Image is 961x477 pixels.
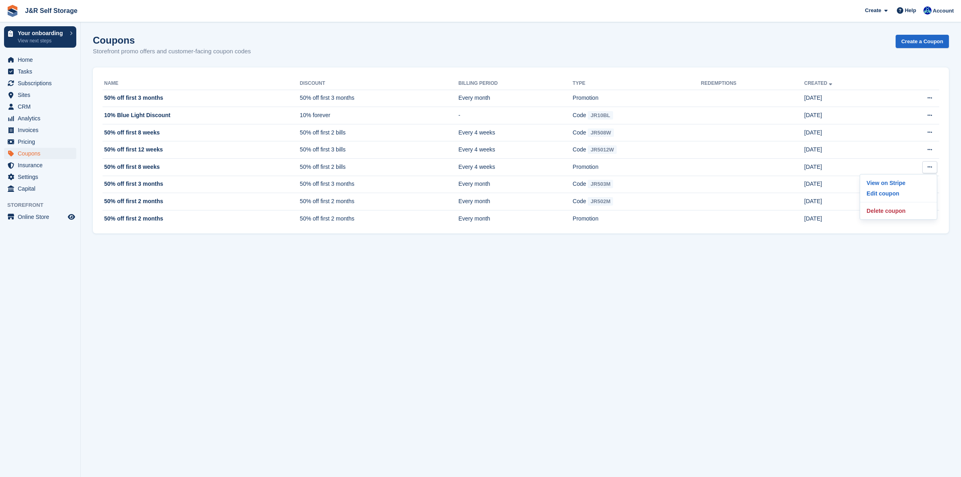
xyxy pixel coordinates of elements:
td: Code [573,107,701,124]
a: menu [4,183,76,194]
span: Analytics [18,113,66,124]
h1: Coupons [93,35,251,46]
td: 50% off first 2 bills [300,159,459,176]
td: Every 4 weeks [459,141,573,159]
td: [DATE] [804,124,890,141]
td: [DATE] [804,210,890,227]
td: 50% off first 12 weeks [103,141,300,159]
p: Your onboarding [18,30,66,36]
td: Code [573,124,701,141]
span: CRM [18,101,66,112]
span: JR508W [588,128,614,137]
span: Create [865,6,881,15]
td: 50% off first 3 months [300,176,459,193]
td: 10% Blue Light Discount [103,107,300,124]
a: View on Stripe [863,178,934,188]
span: Pricing [18,136,66,147]
span: Online Store [18,211,66,223]
a: menu [4,89,76,101]
p: View next steps [18,37,66,44]
td: 50% off first 2 months [103,193,300,210]
span: Storefront [7,201,80,209]
td: [DATE] [804,107,890,124]
span: Help [905,6,916,15]
a: Edit coupon [863,188,934,199]
td: [DATE] [804,141,890,159]
span: Sites [18,89,66,101]
td: [DATE] [804,176,890,193]
td: Every 4 weeks [459,159,573,176]
span: JR5012W [588,145,617,154]
a: menu [4,211,76,223]
td: 50% off first 3 bills [300,141,459,159]
span: Capital [18,183,66,194]
td: 50% off first 2 months [103,210,300,227]
a: menu [4,148,76,159]
td: 50% off first 3 months [103,90,300,107]
span: JR10BL [588,111,613,120]
td: [DATE] [804,193,890,210]
td: 50% off first 3 months [103,176,300,193]
th: Name [103,77,300,90]
td: 50% off first 2 bills [300,124,459,141]
td: Every month [459,210,573,227]
td: Promotion [573,90,701,107]
td: 50% off first 2 months [300,210,459,227]
a: Preview store [67,212,76,222]
img: stora-icon-8386f47178a22dfd0bd8f6a31ec36ba5ce8667c1dd55bd0f319d3a0aa187defe.svg [6,5,19,17]
a: menu [4,54,76,65]
a: Delete coupon [863,206,934,216]
a: menu [4,171,76,183]
td: Every month [459,193,573,210]
td: Code [573,176,701,193]
a: menu [4,101,76,112]
a: menu [4,124,76,136]
th: Billing Period [459,77,573,90]
td: Every month [459,90,573,107]
td: 50% off first 3 months [300,90,459,107]
span: Tasks [18,66,66,77]
td: 10% forever [300,107,459,124]
span: Account [933,7,954,15]
a: J&R Self Storage [22,4,81,17]
th: Redemptions [701,77,804,90]
span: Insurance [18,160,66,171]
span: Home [18,54,66,65]
td: [DATE] [804,90,890,107]
span: JR502M [588,197,613,206]
td: Code [573,193,701,210]
td: Promotion [573,159,701,176]
td: 50% off first 2 months [300,193,459,210]
th: Type [573,77,701,90]
td: 50% off first 8 weeks [103,124,300,141]
a: menu [4,66,76,77]
th: Discount [300,77,459,90]
a: Your onboarding View next steps [4,26,76,48]
a: Create a Coupon [896,35,949,48]
a: Created [804,80,834,86]
td: Code [573,141,701,159]
a: menu [4,160,76,171]
span: JR503M [588,180,613,188]
a: menu [4,113,76,124]
span: Invoices [18,124,66,136]
td: Promotion [573,210,701,227]
td: [DATE] [804,159,890,176]
td: Every 4 weeks [459,124,573,141]
p: Storefront promo offers and customer-facing coupon codes [93,47,251,56]
a: menu [4,136,76,147]
td: 50% off first 8 weeks [103,159,300,176]
span: Subscriptions [18,78,66,89]
td: Every month [459,176,573,193]
td: - [459,107,573,124]
a: menu [4,78,76,89]
span: Coupons [18,148,66,159]
img: Steve Revell [923,6,932,15]
span: Settings [18,171,66,183]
